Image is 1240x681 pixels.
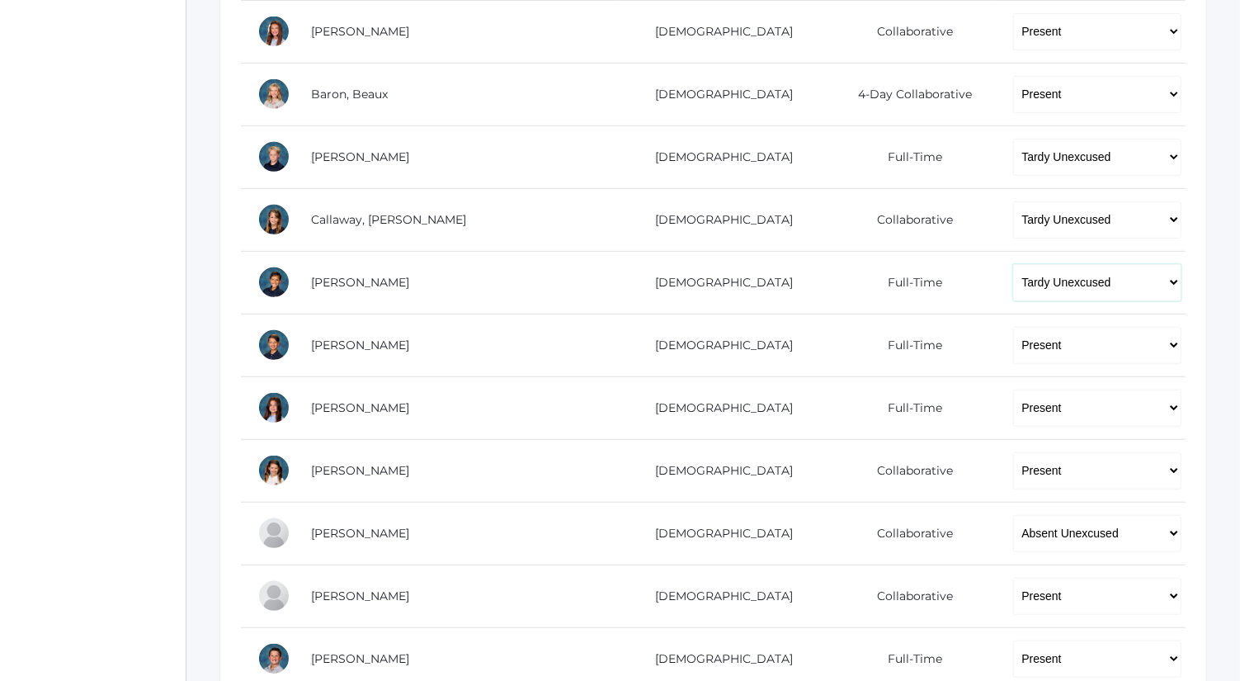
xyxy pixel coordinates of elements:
[311,526,409,541] a: [PERSON_NAME]
[257,203,290,236] div: Kennedy Callaway
[311,651,409,666] a: [PERSON_NAME]
[615,188,822,251] td: [DEMOGRAPHIC_DATA]
[257,78,290,111] div: Beaux Baron
[257,329,290,362] div: Levi Dailey-Langin
[257,579,290,612] div: Eli Henry
[822,439,997,502] td: Collaborative
[615,251,822,314] td: [DEMOGRAPHIC_DATA]
[822,63,997,125] td: 4-Day Collaborative
[257,391,290,424] div: Kadyn Ehrlich
[822,565,997,627] td: Collaborative
[257,140,290,173] div: Elliot Burke
[257,266,290,299] div: Gunnar Carey
[311,463,409,478] a: [PERSON_NAME]
[615,376,822,439] td: [DEMOGRAPHIC_DATA]
[822,188,997,251] td: Collaborative
[311,275,409,290] a: [PERSON_NAME]
[615,502,822,565] td: [DEMOGRAPHIC_DATA]
[311,24,409,39] a: [PERSON_NAME]
[822,251,997,314] td: Full-Time
[822,376,997,439] td: Full-Time
[822,125,997,188] td: Full-Time
[257,454,290,487] div: Ceylee Ekdahl
[615,314,822,376] td: [DEMOGRAPHIC_DATA]
[257,15,290,48] div: Ella Arnold
[257,642,290,675] div: Levi Herrera
[311,338,409,352] a: [PERSON_NAME]
[615,125,822,188] td: [DEMOGRAPHIC_DATA]
[615,439,822,502] td: [DEMOGRAPHIC_DATA]
[311,212,466,227] a: Callaway, [PERSON_NAME]
[311,400,409,415] a: [PERSON_NAME]
[311,589,409,603] a: [PERSON_NAME]
[257,517,290,550] div: Pauline Harris
[615,565,822,627] td: [DEMOGRAPHIC_DATA]
[822,314,997,376] td: Full-Time
[615,63,822,125] td: [DEMOGRAPHIC_DATA]
[822,502,997,565] td: Collaborative
[311,149,409,164] a: [PERSON_NAME]
[311,87,388,102] a: Baron, Beaux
